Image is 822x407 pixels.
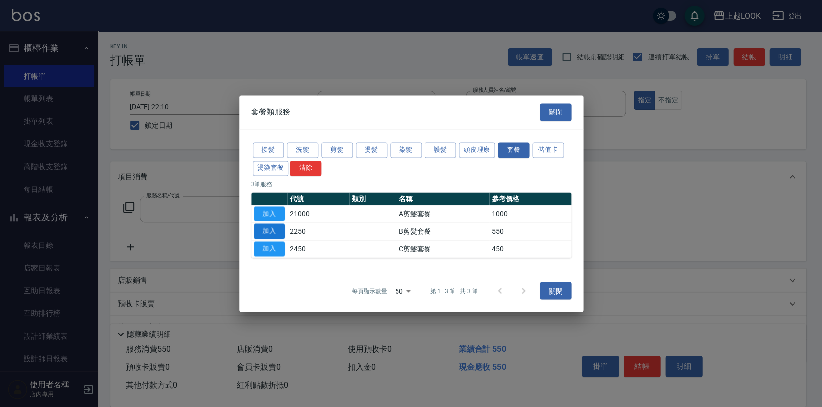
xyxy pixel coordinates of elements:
th: 類別 [349,192,397,205]
th: 名稱 [397,192,489,205]
td: 1000 [489,205,571,222]
button: 燙染套餐 [253,161,289,176]
button: 加入 [254,224,285,239]
button: 洗髮 [287,142,318,158]
span: 套餐類服務 [251,107,290,117]
td: 2450 [287,240,349,258]
button: 關閉 [540,282,571,300]
button: 燙髮 [356,142,387,158]
td: A剪髮套餐 [397,205,489,222]
td: C剪髮套餐 [397,240,489,258]
th: 代號 [287,192,349,205]
button: 加入 [254,206,285,221]
div: 50 [391,277,414,304]
button: 清除 [290,161,321,176]
td: 550 [489,222,571,240]
button: 關閉 [540,103,571,121]
td: 21000 [287,205,349,222]
button: 頭皮理療 [459,142,495,158]
button: 護髮 [425,142,456,158]
p: 每頁顯示數量 [351,286,387,295]
button: 儲值卡 [532,142,564,158]
p: 3 筆服務 [251,180,571,189]
p: 第 1–3 筆 共 3 筆 [430,286,478,295]
button: 染髮 [390,142,422,158]
th: 參考價格 [489,192,571,205]
button: 套餐 [498,142,529,158]
button: 剪髮 [321,142,353,158]
td: 450 [489,240,571,258]
button: 接髮 [253,142,284,158]
td: 2250 [287,222,349,240]
td: B剪髮套餐 [397,222,489,240]
button: 加入 [254,241,285,256]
